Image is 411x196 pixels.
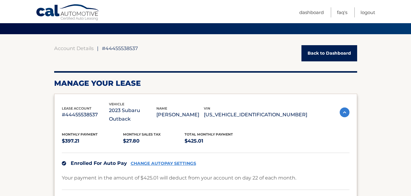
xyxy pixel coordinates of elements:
[62,132,98,136] span: Monthly Payment
[54,45,94,51] a: Account Details
[102,45,138,51] span: #44455538537
[71,160,127,166] span: Enrolled For Auto Pay
[62,161,66,165] img: check.svg
[204,106,210,111] span: vin
[204,111,307,119] p: [US_VEHICLE_IDENTIFICATION_NUMBER]
[185,137,246,145] p: $425.01
[156,106,167,111] span: name
[340,107,349,117] img: accordion-active.svg
[301,45,357,61] a: Back to Dashboard
[156,111,204,119] p: [PERSON_NAME]
[185,132,233,136] span: Total Monthly Payment
[62,137,123,145] p: $397.21
[123,137,185,145] p: $27.80
[62,111,109,119] p: #44455538537
[337,7,347,17] a: FAQ's
[109,106,156,123] p: 2023 Subaru Outback
[36,4,100,22] a: Cal Automotive
[54,79,357,88] h2: Manage Your Lease
[97,45,99,51] span: |
[299,7,324,17] a: Dashboard
[62,106,92,111] span: lease account
[123,132,161,136] span: Monthly sales Tax
[62,174,296,182] p: Your payment in the amount of $425.01 will deduct from your account on day 22 of each month.
[109,102,124,106] span: vehicle
[361,7,375,17] a: Logout
[131,161,196,166] a: CHANGE AUTOPAY SETTINGS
